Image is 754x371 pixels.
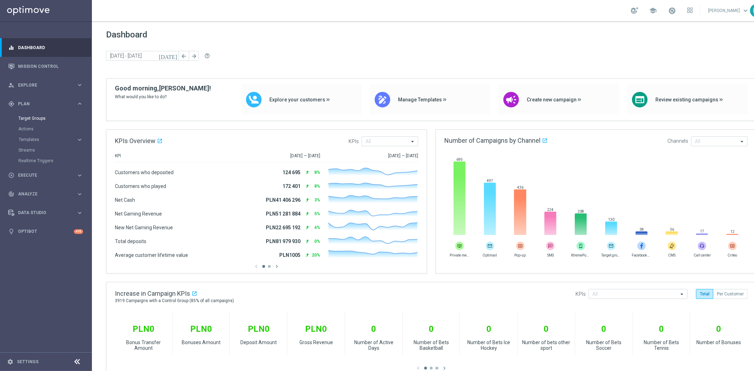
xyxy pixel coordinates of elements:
div: Mission Control [8,57,83,76]
span: Explore [18,83,76,87]
button: lightbulb Optibot +10 [8,229,83,234]
i: gps_fixed [8,101,14,107]
div: Analyze [8,191,76,197]
a: Settings [17,360,39,364]
a: Dashboard [18,38,83,57]
button: Templates keyboard_arrow_right [18,137,83,142]
i: keyboard_arrow_right [76,172,83,179]
div: Execute [8,172,76,178]
button: equalizer Dashboard [8,45,83,51]
span: school [649,7,657,14]
button: track_changes Analyze keyboard_arrow_right [8,191,83,197]
a: Realtime Triggers [18,158,74,164]
span: keyboard_arrow_down [742,7,749,14]
i: keyboard_arrow_right [76,100,83,107]
i: keyboard_arrow_right [76,210,83,216]
div: Dashboard [8,38,83,57]
i: play_circle_outline [8,172,14,178]
div: Realtime Triggers [18,155,91,166]
a: [PERSON_NAME]keyboard_arrow_down [707,5,750,16]
div: Templates [18,134,91,145]
span: Analyze [18,192,76,196]
button: Data Studio keyboard_arrow_right [8,210,83,216]
button: Mission Control [8,64,83,69]
div: Actions [18,124,91,134]
i: keyboard_arrow_right [76,136,83,143]
button: play_circle_outline Execute keyboard_arrow_right [8,172,83,178]
a: Streams [18,147,74,153]
div: Templates [19,137,76,142]
i: lightbulb [8,228,14,235]
span: Execute [18,173,76,177]
a: Target Groups [18,116,74,121]
span: Data Studio [18,211,76,215]
a: Mission Control [18,57,83,76]
button: gps_fixed Plan keyboard_arrow_right [8,101,83,107]
div: +10 [74,229,83,234]
div: Optibot [8,222,83,241]
i: track_changes [8,191,14,197]
div: Plan [8,101,76,107]
div: Target Groups [18,113,91,124]
span: Templates [19,137,69,142]
button: person_search Explore keyboard_arrow_right [8,82,83,88]
i: keyboard_arrow_right [76,191,83,198]
span: Plan [18,102,76,106]
a: Optibot [18,222,74,241]
div: Streams [18,145,91,155]
i: equalizer [8,45,14,51]
i: person_search [8,82,14,88]
i: keyboard_arrow_right [76,82,83,88]
a: Actions [18,126,74,132]
div: Explore [8,82,76,88]
i: settings [7,359,13,365]
div: Data Studio [8,210,76,216]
